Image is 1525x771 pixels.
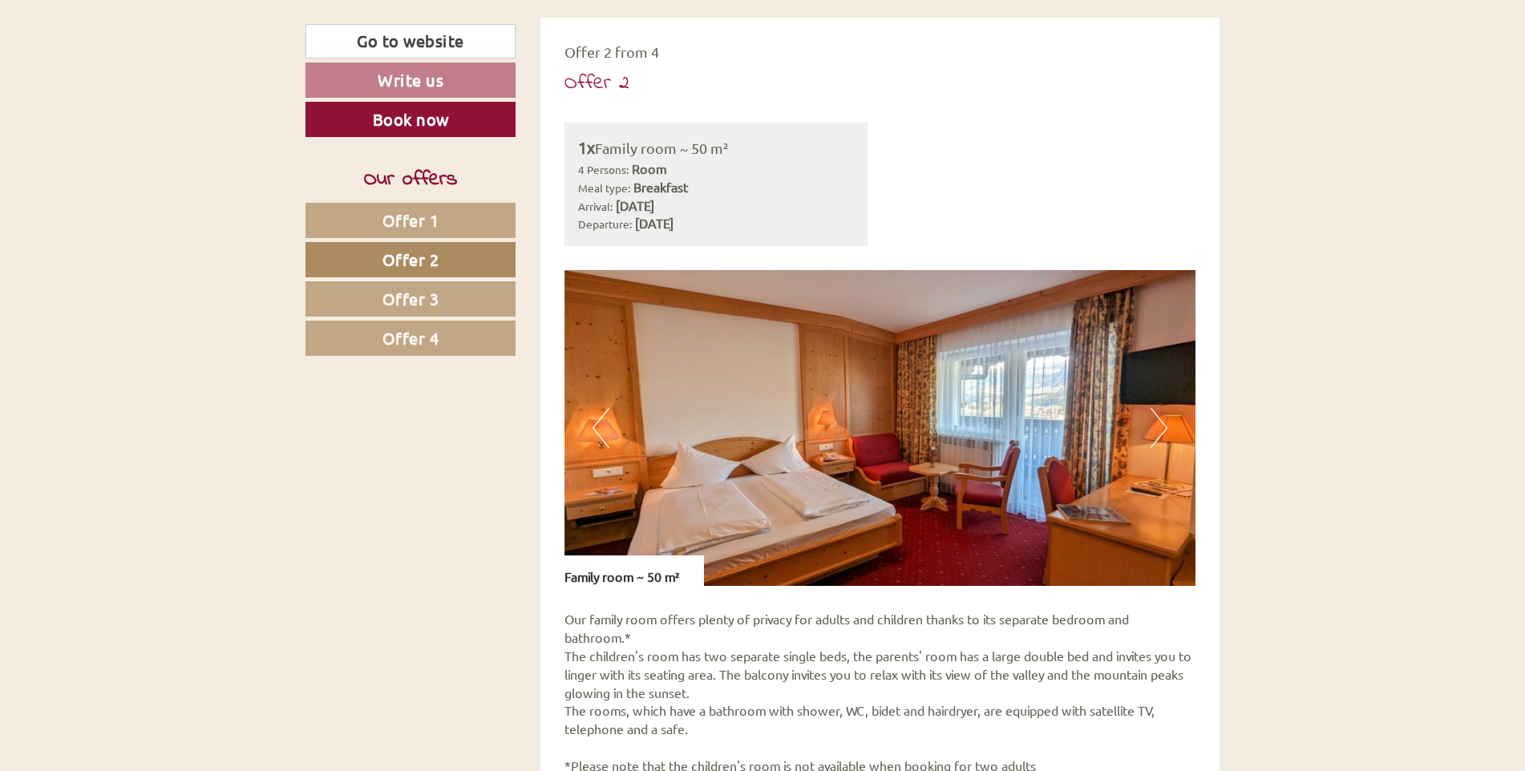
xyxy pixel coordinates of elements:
[632,160,666,176] b: Room
[578,216,632,231] small: Departure:
[564,69,629,99] div: Offer 2
[578,137,595,157] b: 1x
[382,289,439,309] span: Offer 3
[382,328,439,348] span: Offer 4
[444,46,608,59] div: You
[578,199,613,213] small: Arrival:
[305,165,516,195] div: Our offers
[564,555,704,586] div: Family room ~ 50 m²
[578,136,855,159] div: Family room ~ 50 m²
[382,210,439,230] span: Offer 1
[578,180,630,195] small: Meal type:
[305,63,516,98] a: Write us
[593,408,609,448] button: Previous
[578,162,629,176] small: 4 Persons:
[1151,408,1167,448] button: Next
[564,270,1196,586] img: image
[382,249,439,269] span: Offer 2
[436,43,620,92] div: Hello, how can we help you?
[544,415,632,450] button: Send
[635,215,674,231] b: [DATE]
[305,102,516,137] a: Book now
[287,12,345,39] div: [DATE]
[633,179,688,195] b: Breakfast
[305,24,516,59] a: Go to website
[616,197,654,213] b: [DATE]
[564,43,659,60] span: Offer 2 from 4
[444,78,608,89] small: 08:52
